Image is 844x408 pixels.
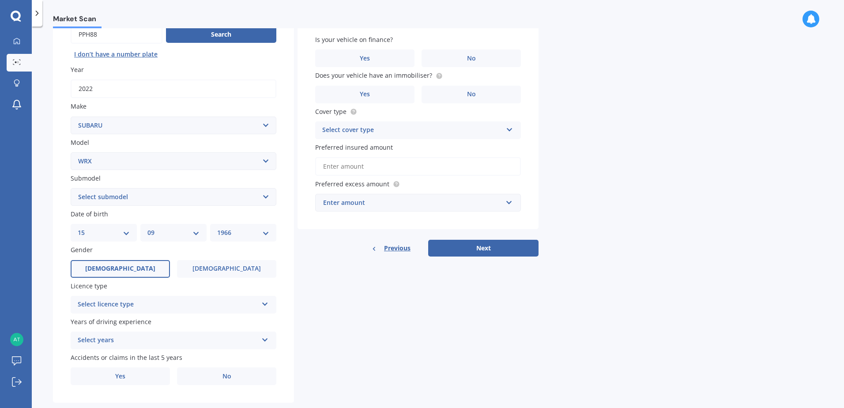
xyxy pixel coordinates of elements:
span: Does your vehicle have an immobiliser? [315,72,432,80]
div: Select licence type [78,299,258,310]
button: Search [166,26,276,43]
span: Years of driving experience [71,317,151,326]
button: Next [428,240,539,257]
span: No [467,91,476,98]
span: Is your vehicle on finance? [315,35,393,44]
input: Enter plate number [71,25,162,44]
span: Yes [360,91,370,98]
div: Select cover type [322,125,502,136]
span: [DEMOGRAPHIC_DATA] [85,265,155,272]
div: Enter amount [323,198,502,208]
span: Make [71,102,87,111]
span: Preferred insured amount [315,143,393,151]
span: Licence type [71,282,107,290]
button: I don’t have a number plate [71,47,161,61]
img: 15efc6fe50831b1cbbdd17dbd530d085 [10,333,23,346]
span: Yes [115,373,125,380]
div: Select years [78,335,258,346]
input: YYYY [71,79,276,98]
input: Enter amount [315,157,521,176]
span: Gender [71,246,93,254]
span: Preferred excess amount [315,180,389,188]
span: No [467,55,476,62]
span: Cover type [315,107,347,116]
span: Submodel [71,174,101,182]
span: Market Scan [53,15,102,26]
span: Model [71,138,89,147]
span: [DEMOGRAPHIC_DATA] [192,265,261,272]
span: Previous [384,242,411,255]
span: No [222,373,231,380]
span: Accidents or claims in the last 5 years [71,353,182,362]
span: Year [71,65,84,74]
span: Yes [360,55,370,62]
span: Date of birth [71,210,108,218]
